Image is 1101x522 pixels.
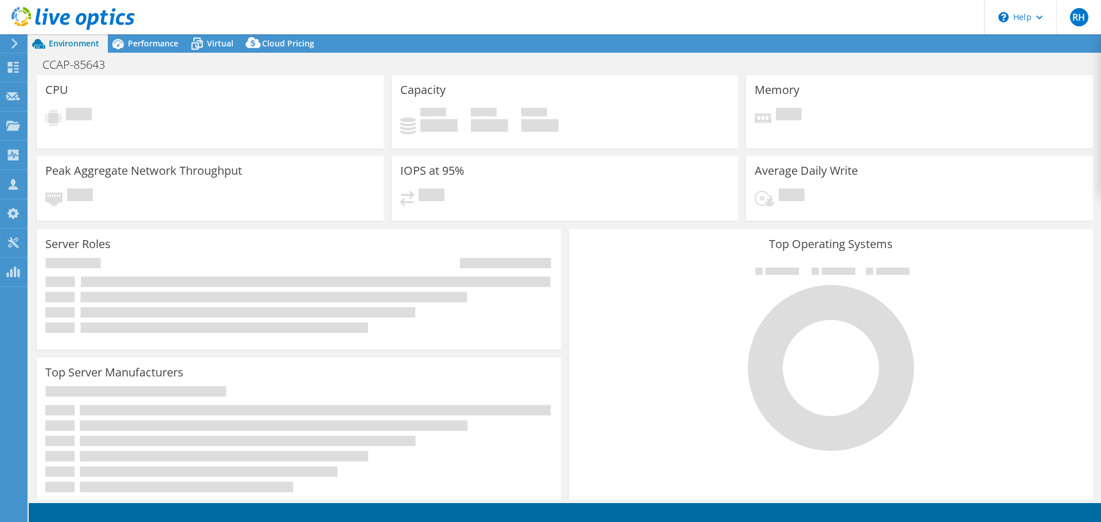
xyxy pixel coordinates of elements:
h4: 0 GiB [471,119,508,132]
span: Virtual [207,38,233,49]
span: Free [471,108,497,119]
h3: Memory [755,84,799,96]
h3: IOPS at 95% [400,164,464,177]
span: Performance [128,38,178,49]
h1: CCAP-85643 [37,58,123,71]
h3: Server Roles [45,238,111,250]
span: Used [420,108,446,119]
span: Environment [49,38,99,49]
h3: Top Server Manufacturers [45,366,183,379]
h3: Capacity [400,84,446,96]
h3: Peak Aggregate Network Throughput [45,164,242,177]
h3: Average Daily Write [755,164,858,177]
span: RH [1070,8,1088,26]
h4: 0 GiB [521,119,559,132]
span: Pending [779,189,805,204]
h4: 0 GiB [420,119,458,132]
h3: CPU [45,84,68,96]
span: Total [521,108,547,119]
span: Pending [419,189,444,204]
span: Pending [776,108,802,123]
span: Cloud Pricing [262,38,314,49]
h3: Top Operating Systems [577,238,1084,250]
span: Pending [67,189,93,204]
svg: \n [998,12,1009,22]
span: Pending [66,108,92,123]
